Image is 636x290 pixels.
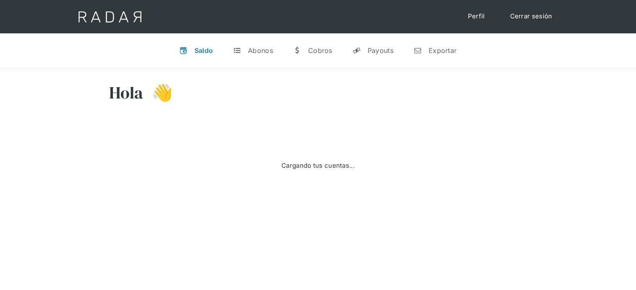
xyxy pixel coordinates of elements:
div: t [233,46,241,55]
div: Exportar [429,46,457,55]
div: n [414,46,422,55]
div: Payouts [368,46,393,55]
a: Perfil [460,8,493,25]
div: y [352,46,361,55]
h3: Hola [109,82,143,103]
div: Cargando tus cuentas... [281,161,355,171]
div: Abonos [248,46,273,55]
div: v [179,46,188,55]
a: Cerrar sesión [502,8,561,25]
div: w [293,46,301,55]
h3: 👋 [143,82,173,103]
div: Saldo [194,46,213,55]
div: Cobros [308,46,332,55]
